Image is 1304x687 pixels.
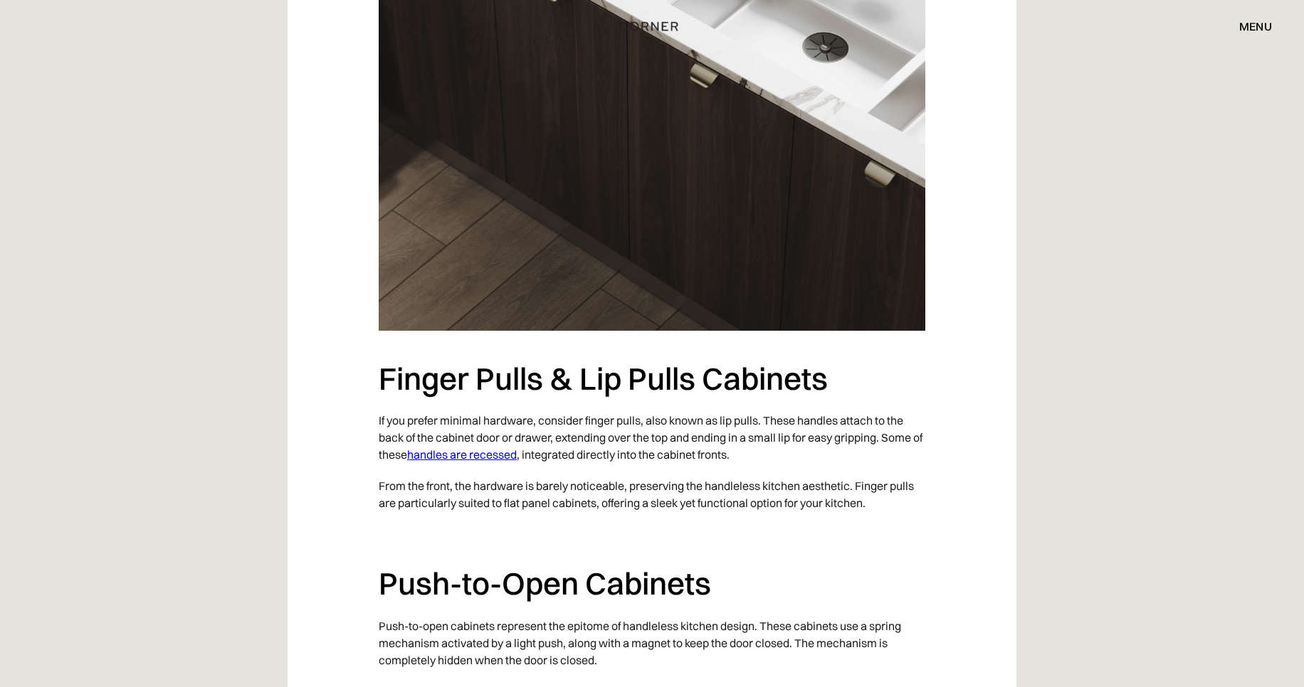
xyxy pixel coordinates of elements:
h2: Push-to-Open Cabinets [379,564,925,603]
div: menu [1239,21,1272,32]
h2: Finger Pulls & Lip Pulls Cabinets [379,359,925,398]
p: Push-to-open cabinets represent the epitome of handleless kitchen design. These cabinets use a sp... [379,610,925,676]
p: From the front, the hardware is barely noticeable, preserving the handleless kitchen aesthetic. F... [379,470,925,518]
a: handles are recessed [407,447,517,462]
a: home [601,17,704,36]
div: menu [1225,14,1272,38]
p: If you prefer minimal hardware, consider finger pulls, also known as lip pulls. These handles att... [379,405,925,470]
p: ‍ [379,518,925,550]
